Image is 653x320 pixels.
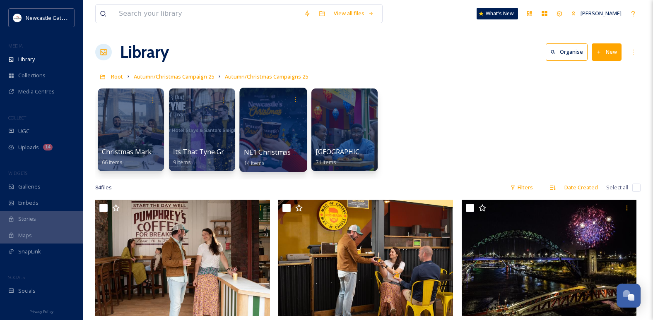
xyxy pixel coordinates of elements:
[278,200,453,316] img: TBP_4688.jpg
[477,8,518,19] a: What's New
[18,232,32,239] span: Maps
[462,200,636,316] img: NYE Fireworks (2).jpg
[111,72,123,81] a: Root
[18,215,36,223] span: Stories
[173,147,244,156] span: Its That Tyne Graphics
[115,5,300,23] input: Search your library
[606,184,628,191] span: Select all
[592,43,622,60] button: New
[617,284,641,308] button: Open Chat
[29,309,53,314] span: Privacy Policy
[506,179,537,196] div: Filters
[18,143,39,151] span: Uploads
[173,148,244,166] a: Its That Tyne Graphics9 items
[18,88,55,96] span: Media Centres
[316,148,382,166] a: [GEOGRAPHIC_DATA]71 items
[95,184,112,191] span: 84 file s
[330,5,378,21] a: View all files
[8,274,25,280] span: SOCIALS
[134,72,214,81] a: Autumn/Christmas Campaign 25
[29,306,53,316] a: Privacy Policy
[581,10,622,17] span: [PERSON_NAME]
[316,158,336,166] span: 71 items
[244,148,316,157] span: NE1 Christmas Market
[26,14,102,21] span: Newcastle Gateshead Initiative
[546,43,592,60] a: Organise
[43,144,53,150] div: 14
[225,72,308,81] a: Autumn/Christmas Campaigns 25
[8,170,27,176] span: WIDGETS
[8,115,26,121] span: COLLECT
[102,147,161,156] span: Christmas Markets
[18,287,36,295] span: Socials
[120,40,169,64] a: Library
[18,183,41,191] span: Galleries
[173,158,191,166] span: 9 items
[560,179,602,196] div: Date Created
[13,14,22,22] img: DqD9wEUd_400x400.jpg
[102,158,123,166] span: 66 items
[95,200,270,316] img: TBP_4650.jpg
[18,55,35,63] span: Library
[567,5,626,21] a: [PERSON_NAME]
[244,159,265,166] span: 14 items
[225,73,308,80] span: Autumn/Christmas Campaigns 25
[18,248,41,256] span: SnapLink
[111,73,123,80] span: Root
[18,72,46,79] span: Collections
[102,148,161,166] a: Christmas Markets66 items
[244,148,316,167] a: NE1 Christmas Market14 items
[546,43,588,60] button: Organise
[18,127,29,135] span: UGC
[316,147,382,156] span: [GEOGRAPHIC_DATA]
[18,199,39,207] span: Embeds
[134,73,214,80] span: Autumn/Christmas Campaign 25
[8,43,23,49] span: MEDIA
